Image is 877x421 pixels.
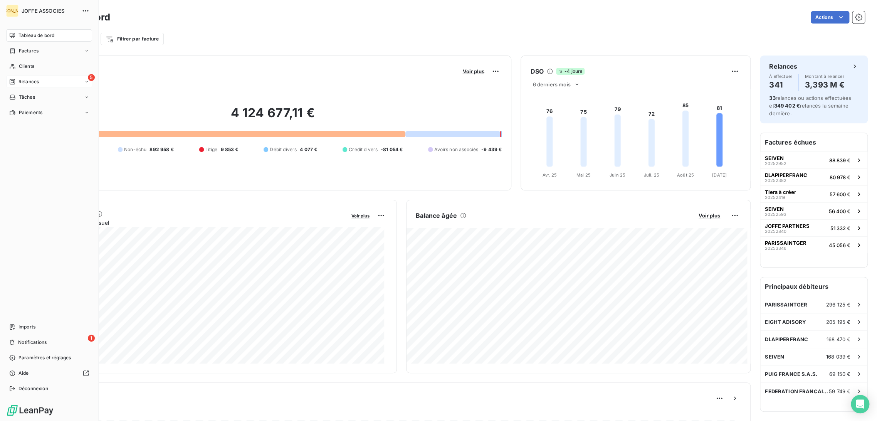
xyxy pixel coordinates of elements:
span: Tâches [19,94,35,101]
span: 80 978 € [830,174,850,180]
span: PARISSAINTGER [765,240,806,246]
span: relances ou actions effectuées et relancés la semaine dernière. [769,95,851,116]
span: SEIVEN [765,206,784,212]
tspan: Juin 25 [610,172,625,177]
span: Tiers à créer [765,189,796,195]
span: 59 749 € [829,388,850,394]
h2: 4 124 677,11 € [44,105,502,128]
span: Voir plus [462,68,484,74]
span: 9 853 € [220,146,238,153]
tspan: Juil. 25 [644,172,659,177]
span: DLAPIPERFRANC [765,336,808,342]
h6: Factures échues [760,133,867,152]
span: Montant à relancer [805,74,845,79]
span: Avoirs non associés [434,146,478,153]
button: Voir plus [696,212,722,219]
span: Litige [205,146,218,153]
span: À effectuer [769,74,792,79]
span: PUIG FRANCE S.A.S. [765,371,817,377]
span: 20252382 [765,178,786,183]
span: DLAPIPERFRANC [765,172,807,178]
span: 4 077 € [300,146,317,153]
span: 20252840 [765,229,786,234]
span: Déconnexion [18,385,48,392]
a: Aide [6,367,92,379]
button: Voir plus [460,68,486,75]
h6: Relances [769,62,797,71]
span: 892 958 € [150,146,173,153]
span: 20253346 [765,246,786,251]
div: [PERSON_NAME] [6,5,18,17]
span: Débit divers [270,146,297,153]
button: SEIVEN2025295288 839 € [760,152,867,168]
span: Notifications [18,339,47,346]
span: 57 600 € [830,191,850,197]
span: SEIVEN [765,155,784,161]
button: DLAPIPERFRANC2025238280 978 € [760,168,867,185]
div: Open Intercom Messenger [851,395,869,413]
span: -81 054 € [381,146,403,153]
span: Voir plus [699,212,720,219]
span: Chiffre d'affaires mensuel [44,219,346,227]
span: 45 056 € [829,242,850,248]
span: PARISSAINTGER [765,301,807,308]
span: 88 839 € [829,157,850,163]
span: 5 [88,74,95,81]
span: EIGHT ADISORY [765,319,806,325]
h6: Principaux débiteurs [760,277,867,296]
span: Tableau de bord [18,32,54,39]
button: Actions [811,11,849,24]
span: 20252952 [765,161,786,166]
span: 20252419 [765,195,785,200]
span: Imports [18,323,35,330]
span: 168 470 € [827,336,850,342]
button: PARISSAINTGER2025334645 056 € [760,236,867,253]
span: 56 400 € [829,208,850,214]
span: Paramètres et réglages [18,354,71,361]
span: Clients [19,63,34,70]
h6: Balance âgée [416,211,457,220]
tspan: Mai 25 [576,172,591,177]
h4: 341 [769,79,792,91]
span: 51 332 € [830,225,850,231]
tspan: Août 25 [677,172,694,177]
span: Non-échu [124,146,146,153]
span: 33 [769,95,775,101]
span: SEIVEN [765,354,784,360]
span: -4 jours [556,68,585,75]
button: Voir plus [349,212,372,219]
span: Crédit divers [349,146,378,153]
tspan: Avr. 25 [543,172,557,177]
button: Filtrer par facture [101,33,164,45]
button: JOFFE PARTNERS2025284051 332 € [760,219,867,236]
span: Aide [18,370,29,377]
img: Logo LeanPay [6,404,54,416]
span: FEDERATION FRANCAISE DE FOOTBALL [765,388,829,394]
span: -9 439 € [481,146,502,153]
span: 168 039 € [826,354,850,360]
span: 20252593 [765,212,786,217]
span: 349 402 € [774,103,800,109]
span: 1 [88,335,95,342]
h6: DSO [530,67,543,76]
span: JOFFE PARTNERS [765,223,810,229]
span: 6 derniers mois [533,81,570,88]
span: Paiements [19,109,42,116]
h4: 3,393 M € [805,79,845,91]
button: Tiers à créer2025241957 600 € [760,185,867,202]
span: 69 150 € [829,371,850,377]
span: Factures [19,47,39,54]
span: JOFFE ASSOCIES [22,8,77,14]
tspan: [DATE] [712,172,727,177]
span: Voir plus [351,213,370,219]
span: Relances [18,78,39,85]
span: 296 125 € [826,301,850,308]
button: SEIVEN2025259356 400 € [760,202,867,219]
span: 205 195 € [826,319,850,325]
